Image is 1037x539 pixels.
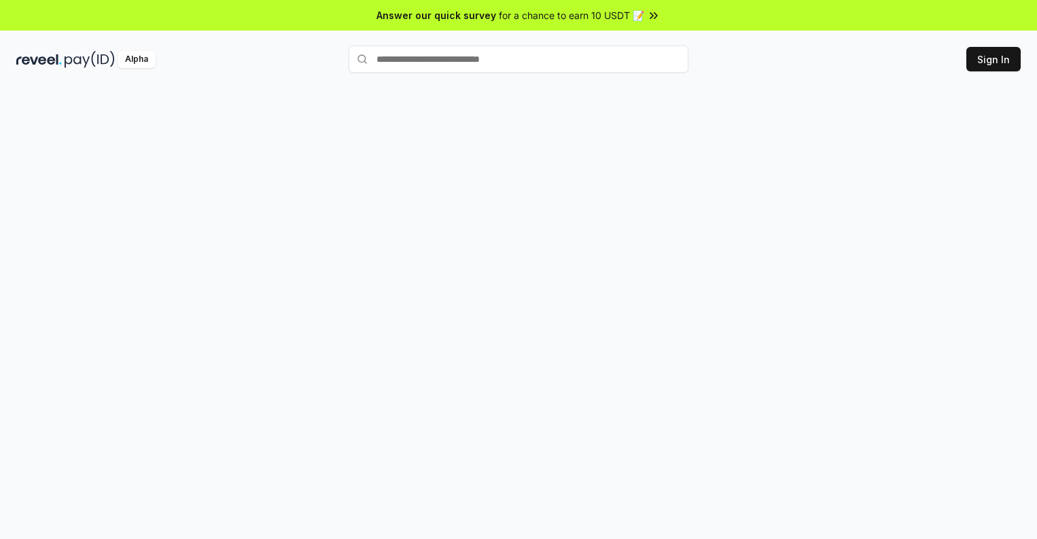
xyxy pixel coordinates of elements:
[65,51,115,68] img: pay_id
[118,51,156,68] div: Alpha
[16,51,62,68] img: reveel_dark
[966,47,1021,71] button: Sign In
[376,8,496,22] span: Answer our quick survey
[499,8,644,22] span: for a chance to earn 10 USDT 📝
